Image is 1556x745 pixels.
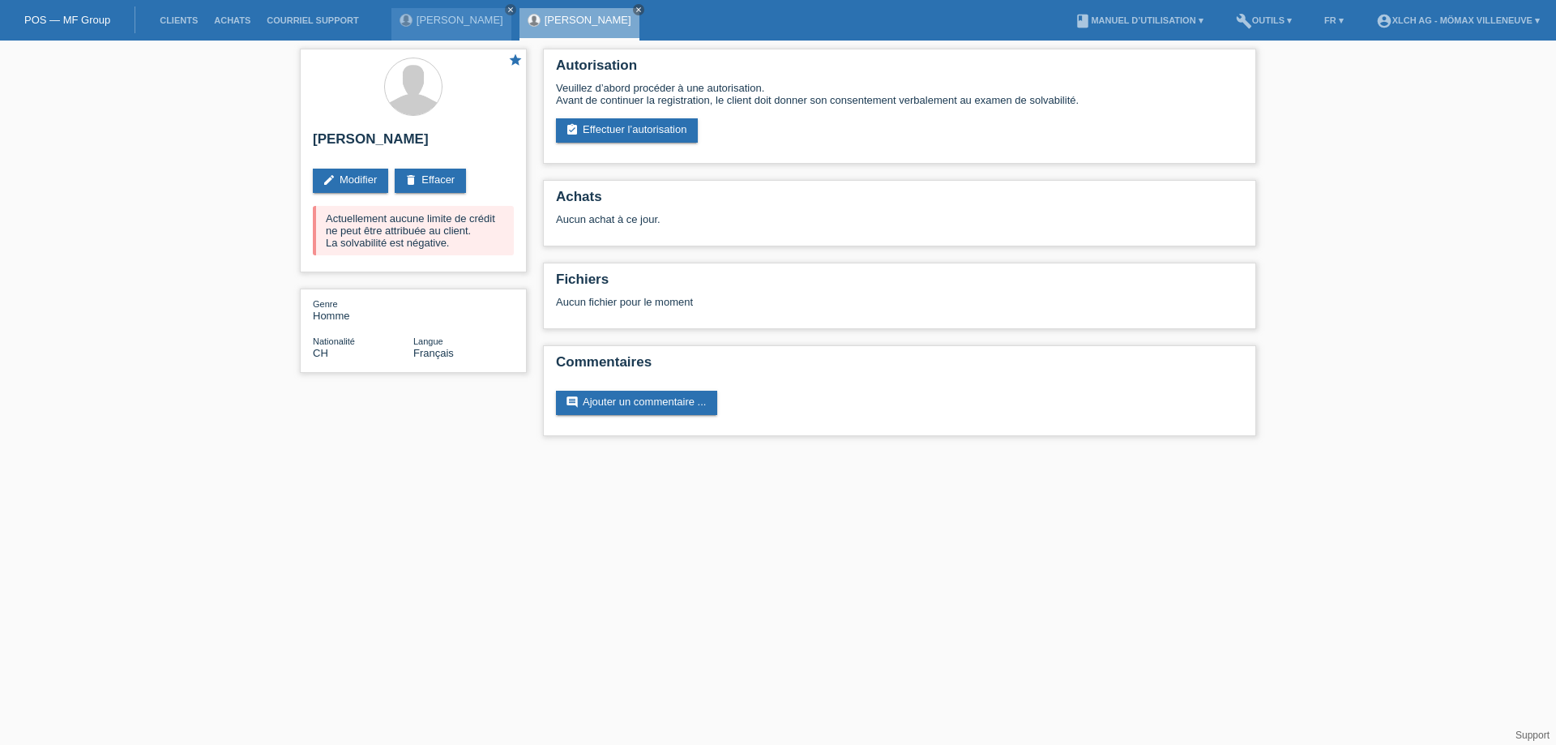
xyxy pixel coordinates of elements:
a: account_circleXLCH AG - Mömax Villeneuve ▾ [1368,15,1548,25]
a: Achats [206,15,259,25]
i: book [1075,13,1091,29]
i: account_circle [1376,13,1392,29]
i: build [1236,13,1252,29]
a: bookManuel d’utilisation ▾ [1067,15,1211,25]
i: delete [404,173,417,186]
i: star [508,53,523,67]
div: Homme [313,298,413,322]
i: close [635,6,643,14]
h2: Commentaires [556,354,1243,379]
a: [PERSON_NAME] [417,14,503,26]
a: [PERSON_NAME] [545,14,631,26]
a: close [633,4,644,15]
span: Français [413,347,454,359]
h2: Autorisation [556,58,1243,82]
a: POS — MF Group [24,14,110,26]
a: editModifier [313,169,388,193]
a: close [505,4,516,15]
i: comment [566,396,579,409]
span: Nationalité [313,336,355,346]
div: Veuillez d’abord procéder à une autorisation. Avant de continuer la registration, le client doit ... [556,82,1243,106]
a: FR ▾ [1316,15,1352,25]
a: star [508,53,523,70]
span: Langue [413,336,443,346]
div: Actuellement aucune limite de crédit ne peut être attribuée au client. La solvabilité est négative. [313,206,514,255]
h2: Achats [556,189,1243,213]
i: edit [323,173,336,186]
a: commentAjouter un commentaire ... [556,391,717,415]
a: Support [1515,730,1550,741]
a: Clients [152,15,206,25]
a: assignment_turned_inEffectuer l’autorisation [556,118,698,143]
i: assignment_turned_in [566,123,579,136]
h2: [PERSON_NAME] [313,131,514,156]
div: Aucun fichier pour le moment [556,296,1051,308]
span: Genre [313,299,338,309]
a: deleteEffacer [395,169,466,193]
div: Aucun achat à ce jour. [556,213,1243,238]
a: Courriel Support [259,15,366,25]
a: buildOutils ▾ [1228,15,1300,25]
h2: Fichiers [556,272,1243,296]
i: close [507,6,515,14]
span: Suisse [313,347,328,359]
